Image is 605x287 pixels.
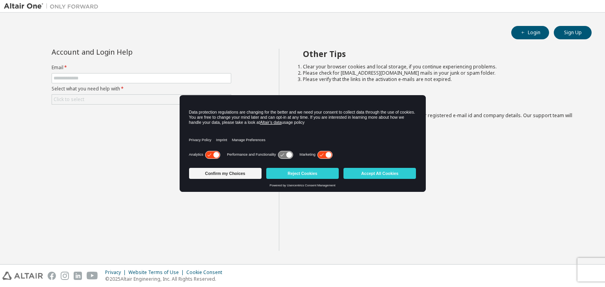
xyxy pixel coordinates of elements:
span: with a brief description of the problem, your registered e-mail id and company details. Our suppo... [303,112,572,125]
button: Login [511,26,549,39]
div: Click to select [52,95,231,104]
div: Website Terms of Use [128,269,186,276]
p: © 2025 Altair Engineering, Inc. All Rights Reserved. [105,276,227,282]
label: Email [52,64,231,71]
li: Clear your browser cookies and local storage, if you continue experiencing problems. [303,64,578,70]
button: Sign Up [554,26,592,39]
h2: Other Tips [303,49,578,59]
img: facebook.svg [48,272,56,280]
div: Account and Login Help [52,49,195,55]
img: instagram.svg [61,272,69,280]
div: Privacy [105,269,128,276]
h2: Not sure how to login? [303,98,578,108]
label: Select what you need help with [52,86,231,92]
img: youtube.svg [87,272,98,280]
div: Click to select [54,96,84,103]
img: Altair One [4,2,102,10]
div: Cookie Consent [186,269,227,276]
li: Please check for [EMAIL_ADDRESS][DOMAIN_NAME] mails in your junk or spam folder. [303,70,578,76]
img: altair_logo.svg [2,272,43,280]
li: Please verify that the links in the activation e-mails are not expired. [303,76,578,83]
img: linkedin.svg [74,272,82,280]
